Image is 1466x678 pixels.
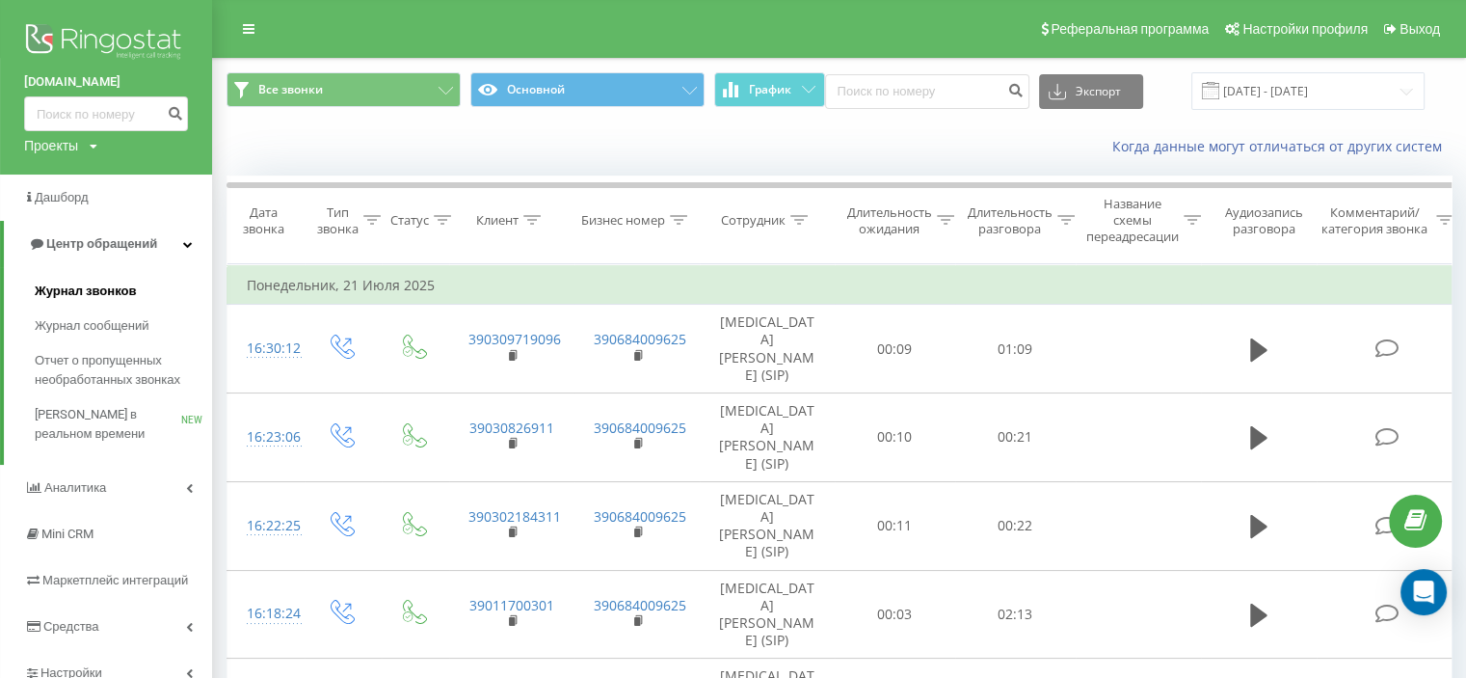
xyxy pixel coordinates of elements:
span: График [749,83,791,96]
span: Журнал звонков [35,282,136,301]
input: Поиск по номеру [825,74,1029,109]
span: Отчет о пропущенных необработанных звонках [35,351,202,390]
a: 390684009625 [594,507,686,526]
a: 390309719096 [468,330,561,348]
span: Настройки профиля [1242,21,1368,37]
td: 00:10 [835,393,955,482]
a: 390684009625 [594,330,686,348]
span: Выход [1399,21,1440,37]
div: Статус [390,212,429,229]
div: Длительность разговора [968,204,1053,237]
td: 00:22 [955,481,1076,570]
img: Ringostat logo [24,19,188,68]
div: Название схемы переадресации [1086,196,1179,245]
a: 39030826911 [469,419,554,437]
td: 00:21 [955,393,1076,482]
span: Mini CRM [41,527,93,541]
span: Дашборд [35,190,89,204]
a: 39011700301 [469,596,554,614]
div: Проекты [24,136,78,155]
div: Дата звонка [227,204,299,237]
div: Open Intercom Messenger [1400,569,1447,615]
button: Основной [470,72,705,107]
button: Экспорт [1039,74,1143,109]
span: Маркетплейс интеграций [42,573,188,587]
button: Все звонки [227,72,461,107]
a: 390684009625 [594,596,686,614]
td: 00:03 [835,570,955,659]
a: Центр обращений [4,221,212,267]
div: Тип звонка [317,204,359,237]
div: Аудиозапись разговора [1217,204,1311,237]
div: 16:18:24 [247,595,285,633]
span: Центр обращений [46,236,157,251]
td: [MEDICAL_DATA][PERSON_NAME] (SIP) [700,481,835,570]
div: Сотрудник [721,212,786,229]
td: 02:13 [955,570,1076,659]
div: Комментарий/категория звонка [1319,204,1431,237]
td: Понедельник, 21 Июля 2025 [227,266,1461,305]
a: [DOMAIN_NAME] [24,72,188,92]
div: 16:23:06 [247,419,285,456]
a: 390302184311 [468,507,561,526]
a: Журнал звонков [35,274,212,309]
span: Все звонки [258,82,323,97]
td: 01:09 [955,305,1076,393]
a: Журнал сообщений [35,309,212,343]
div: Длительность ожидания [847,204,932,237]
div: 16:30:12 [247,330,285,367]
div: 16:22:25 [247,507,285,545]
div: Клиент [476,212,519,229]
a: Когда данные могут отличаться от других систем [1112,137,1452,155]
a: 390684009625 [594,419,686,437]
td: [MEDICAL_DATA][PERSON_NAME] (SIP) [700,305,835,393]
button: График [714,72,825,107]
td: 00:11 [835,481,955,570]
a: [PERSON_NAME] в реальном времениNEW [35,397,212,451]
span: Средства [43,619,99,634]
input: Поиск по номеру [24,96,188,131]
div: Бизнес номер [581,212,665,229]
td: [MEDICAL_DATA][PERSON_NAME] (SIP) [700,393,835,482]
span: Аналитика [44,480,106,495]
td: 00:09 [835,305,955,393]
a: Отчет о пропущенных необработанных звонках [35,343,212,397]
span: Журнал сообщений [35,316,148,336]
span: Реферальная программа [1051,21,1209,37]
span: [PERSON_NAME] в реальном времени [35,405,181,444]
td: [MEDICAL_DATA][PERSON_NAME] (SIP) [700,570,835,659]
